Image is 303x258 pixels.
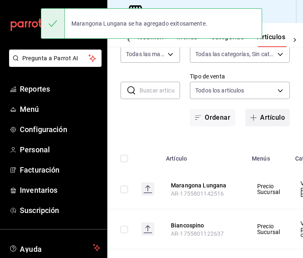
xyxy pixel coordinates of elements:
span: Reportes [20,83,100,95]
label: Tipo de venta [190,73,290,79]
th: Menús [247,143,290,169]
span: Pregunta a Parrot AI [22,54,89,63]
span: Precio Sucursal [257,183,280,195]
span: Personal [20,144,100,155]
button: Artículos [257,33,285,47]
div: navigation tabs [135,33,284,47]
button: Artículo [245,109,290,126]
span: Precio Sucursal [257,223,280,235]
th: Artículo [161,143,247,169]
span: AR-1755801122637 [171,230,224,237]
a: Pregunta a Parrot AI [6,60,102,69]
span: Inventarios [20,185,100,196]
div: Marangona Lungana se ha agregado exitosamente. [65,14,214,33]
span: Todas las categorías, Sin categoría [195,50,275,58]
span: Suscripción [20,205,100,216]
span: Configuración [20,124,100,135]
span: Facturación [20,164,100,175]
span: Ayuda [20,243,90,253]
button: Ordenar [190,109,235,126]
button: edit-product-location [171,181,237,189]
button: edit-product-location [171,221,237,230]
input: Buscar artículo [140,82,180,99]
span: Todos los artículos [195,86,244,95]
span: Todas las marcas, Sin marca [126,50,165,58]
span: Menú [20,104,100,115]
span: AR-1755801142516 [171,190,224,197]
button: Pregunta a Parrot AI [9,50,102,67]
